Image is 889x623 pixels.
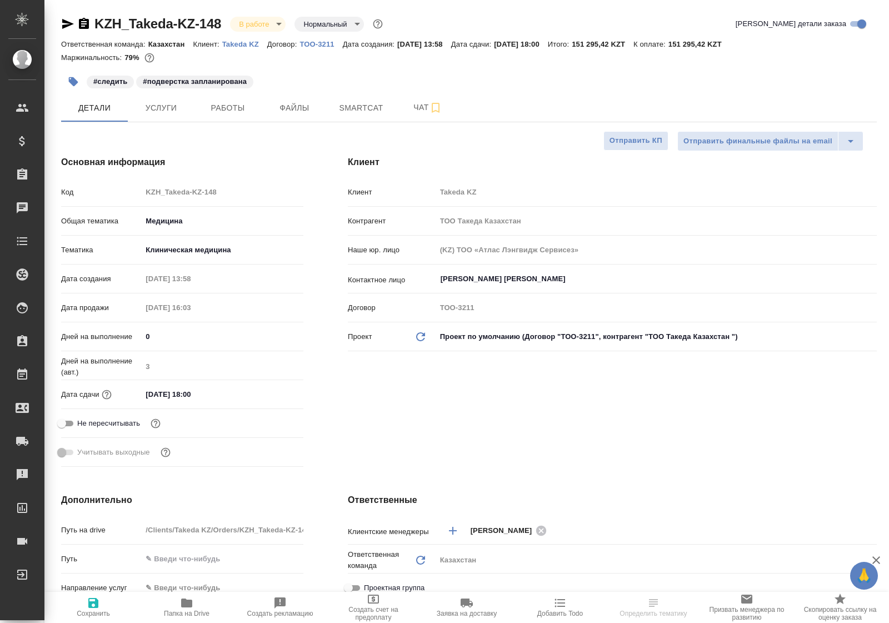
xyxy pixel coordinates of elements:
[142,271,239,287] input: Пустое поле
[143,76,247,87] p: #подверстка запланирована
[548,40,572,48] p: Итого:
[436,184,877,200] input: Пустое поле
[158,445,173,460] button: Выбери, если сб и вс нужно считать рабочими днями для выполнения заказа.
[348,549,414,571] p: Ответственная команда
[61,494,303,507] h4: Дополнительно
[222,40,267,48] p: Takeda KZ
[371,17,385,31] button: Доп статусы указывают на важность/срочность заказа
[451,40,494,48] p: Дата сдачи:
[267,40,300,48] p: Договор:
[142,328,303,345] input: ✎ Введи что-нибудь
[142,358,303,375] input: Пустое поле
[164,610,209,617] span: Папка на Drive
[77,17,91,31] button: Скопировать ссылку
[236,19,272,29] button: В работе
[77,447,150,458] span: Учитывать выходные
[348,187,436,198] p: Клиент
[397,40,451,48] p: [DATE] 13:58
[135,76,254,86] span: подверстка запланирована
[800,606,880,621] span: Скопировать ссылку на оценку заказа
[436,242,877,258] input: Пустое поле
[61,273,142,285] p: Дата создания
[61,17,74,31] button: Скопировать ссылку для ЯМессенджера
[327,592,420,623] button: Создать счет на предоплату
[142,241,303,260] div: Клиническая медицина
[436,213,877,229] input: Пустое поле
[603,131,668,151] button: Отправить КП
[61,69,86,94] button: Добавить тэг
[294,17,363,32] div: В работе
[247,610,313,617] span: Создать рекламацию
[348,331,372,342] p: Проект
[142,51,157,65] button: 2820.00 KZT; 3908.40 RUB;
[494,40,548,48] p: [DATE] 18:00
[677,131,838,151] button: Отправить финальные файлы на email
[471,524,551,537] div: [PERSON_NAME]
[94,16,221,31] a: KZH_Takeda-KZ-148
[61,554,142,565] p: Путь
[61,582,142,594] p: Направление услуг
[193,40,222,48] p: Клиент:
[677,131,863,151] div: split button
[333,606,413,621] span: Создать счет на предоплату
[633,40,668,48] p: К оплате:
[572,40,633,48] p: 151 295,42 KZT
[142,184,303,200] input: Пустое поле
[61,389,99,400] p: Дата сдачи
[348,275,436,286] p: Контактное лицо
[142,551,303,567] input: ✎ Введи что-нибудь
[61,245,142,256] p: Тематика
[77,610,110,617] span: Сохранить
[299,40,342,48] p: ТОО-3211
[142,579,303,597] div: ✎ Введи что-нибудь
[348,245,436,256] p: Наше юр. лицо
[68,101,121,115] span: Детали
[436,551,877,570] div: Казахстан
[61,356,142,378] p: Дней на выполнение (авт.)
[233,592,327,623] button: Создать рекламацию
[61,53,124,62] p: Маржинальность:
[124,53,142,62] p: 79%
[140,592,233,623] button: Папка на Drive
[299,39,342,48] a: ТОО-3211
[99,387,114,402] button: Если добавить услуги и заполнить их объемом, то дата рассчитается автоматически
[871,530,873,532] button: Open
[513,592,607,623] button: Добавить Todo
[855,564,873,587] span: 🙏
[439,517,466,544] button: Добавить менеджера
[471,525,539,536] span: [PERSON_NAME]
[142,212,303,231] div: Медицина
[61,187,142,198] p: Код
[77,418,140,429] span: Не пересчитывать
[707,606,787,621] span: Призвать менеджера по развитию
[146,582,290,594] div: ✎ Введи что-нибудь
[93,76,127,87] p: #следить
[401,101,455,114] span: Чат
[142,300,239,316] input: Пустое поле
[334,101,388,115] span: Smartcat
[86,76,135,86] span: следить
[607,592,700,623] button: Определить тематику
[201,101,254,115] span: Работы
[142,522,303,538] input: Пустое поле
[850,562,878,590] button: 🙏
[348,302,436,313] p: Договор
[148,40,193,48] p: Казахстан
[148,416,163,431] button: Включи, если не хочешь, чтобы указанная дата сдачи изменилась после переставления заказа в 'Подтв...
[230,17,286,32] div: В работе
[300,19,350,29] button: Нормальный
[134,101,188,115] span: Услуги
[683,135,832,148] span: Отправить финальные файлы на email
[61,331,142,342] p: Дней на выполнение
[700,592,793,623] button: Призвать менеджера по развитию
[436,300,877,316] input: Пустое поле
[61,40,148,48] p: Ответственная команда:
[142,386,239,402] input: ✎ Введи что-нибудь
[610,134,662,147] span: Отправить КП
[620,610,687,617] span: Определить тематику
[793,592,887,623] button: Скопировать ссылку на оценку заказа
[47,592,140,623] button: Сохранить
[537,610,583,617] span: Добавить Todo
[436,327,877,346] div: Проект по умолчанию (Договор "ТОО-3211", контрагент "ТОО Такеда Казахстан ")
[348,526,436,537] p: Клиентские менеджеры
